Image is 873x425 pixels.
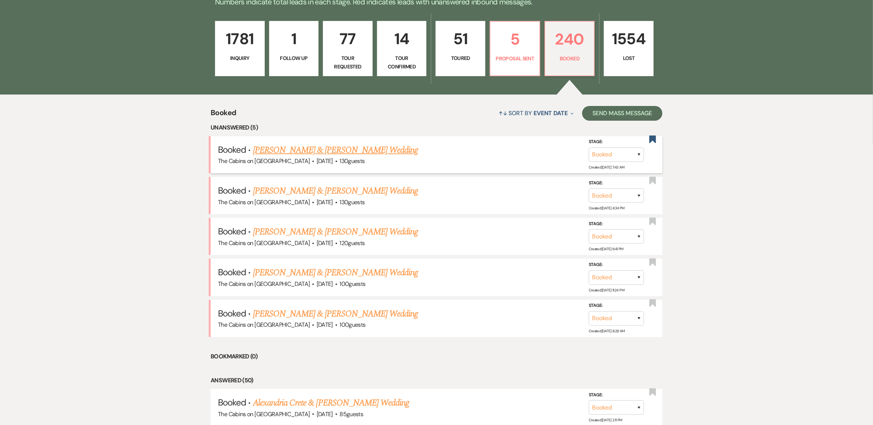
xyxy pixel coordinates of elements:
span: The Cabins on [GEOGRAPHIC_DATA] [218,239,310,247]
label: Stage: [589,302,644,310]
span: Booked [218,144,246,155]
span: Created: [DATE] 8:28 AM [589,329,625,333]
a: [PERSON_NAME] & [PERSON_NAME] Wedding [253,144,418,157]
span: 130 guests [339,157,365,165]
p: 51 [440,26,480,51]
button: Sort By Event Date [496,103,577,123]
button: Send Mass Message [582,106,662,121]
span: 100 guests [339,280,365,288]
span: The Cabins on [GEOGRAPHIC_DATA] [218,280,310,288]
p: Lost [609,54,649,62]
a: 1554Lost [604,21,654,76]
p: Toured [440,54,480,62]
span: ↑↓ [499,109,507,117]
p: Tour Requested [328,54,368,71]
a: [PERSON_NAME] & [PERSON_NAME] Wedding [253,225,418,238]
p: 1 [274,26,314,51]
span: Booked [218,266,246,278]
a: 1781Inquiry [215,21,265,76]
span: Created: [DATE] 7:43 AM [589,165,624,170]
p: 77 [328,26,368,51]
p: 240 [550,27,590,52]
span: 130 guests [339,198,365,206]
span: [DATE] [317,321,333,329]
a: [PERSON_NAME] & [PERSON_NAME] Wedding [253,184,418,198]
p: Booked [550,54,590,63]
span: [DATE] [317,239,333,247]
span: Event Date [534,109,568,117]
p: 14 [382,26,422,51]
label: Stage: [589,220,644,228]
li: Answered (50) [211,376,662,385]
span: The Cabins on [GEOGRAPHIC_DATA] [218,410,310,418]
p: 1781 [220,26,260,51]
a: 1Follow Up [269,21,319,76]
li: Unanswered (5) [211,123,662,132]
span: Created: [DATE] 6:41 PM [589,247,623,251]
span: The Cabins on [GEOGRAPHIC_DATA] [218,198,310,206]
span: [DATE] [317,280,333,288]
span: 120 guests [339,239,365,247]
span: 100 guests [339,321,365,329]
span: Booked [211,107,236,123]
label: Stage: [589,261,644,269]
span: Created: [DATE] 2:11 PM [589,418,622,422]
label: Stage: [589,138,644,146]
span: Booked [218,185,246,196]
p: Inquiry [220,54,260,62]
span: [DATE] [317,198,333,206]
span: Booked [218,397,246,408]
span: Created: [DATE] 11:24 PM [589,287,624,292]
span: Booked [218,308,246,319]
a: [PERSON_NAME] & [PERSON_NAME] Wedding [253,266,418,279]
span: Booked [218,226,246,237]
span: [DATE] [317,157,333,165]
a: Alexandria Crete & [PERSON_NAME] Wedding [253,396,409,410]
span: The Cabins on [GEOGRAPHIC_DATA] [218,321,310,329]
a: 14Tour Confirmed [377,21,427,76]
p: Follow Up [274,54,314,62]
p: Tour Confirmed [382,54,422,71]
p: Proposal Sent [495,54,535,63]
span: The Cabins on [GEOGRAPHIC_DATA] [218,157,310,165]
a: 240Booked [545,21,595,76]
a: [PERSON_NAME] & [PERSON_NAME] Wedding [253,307,418,320]
p: 5 [495,27,535,52]
li: Bookmarked (0) [211,352,662,361]
a: 5Proposal Sent [490,21,540,76]
label: Stage: [589,391,644,399]
a: 51Toured [436,21,485,76]
span: 85 guests [339,410,363,418]
label: Stage: [589,179,644,187]
p: 1554 [609,26,649,51]
a: 77Tour Requested [323,21,373,76]
span: Created: [DATE] 4:34 PM [589,206,624,210]
span: [DATE] [317,410,333,418]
